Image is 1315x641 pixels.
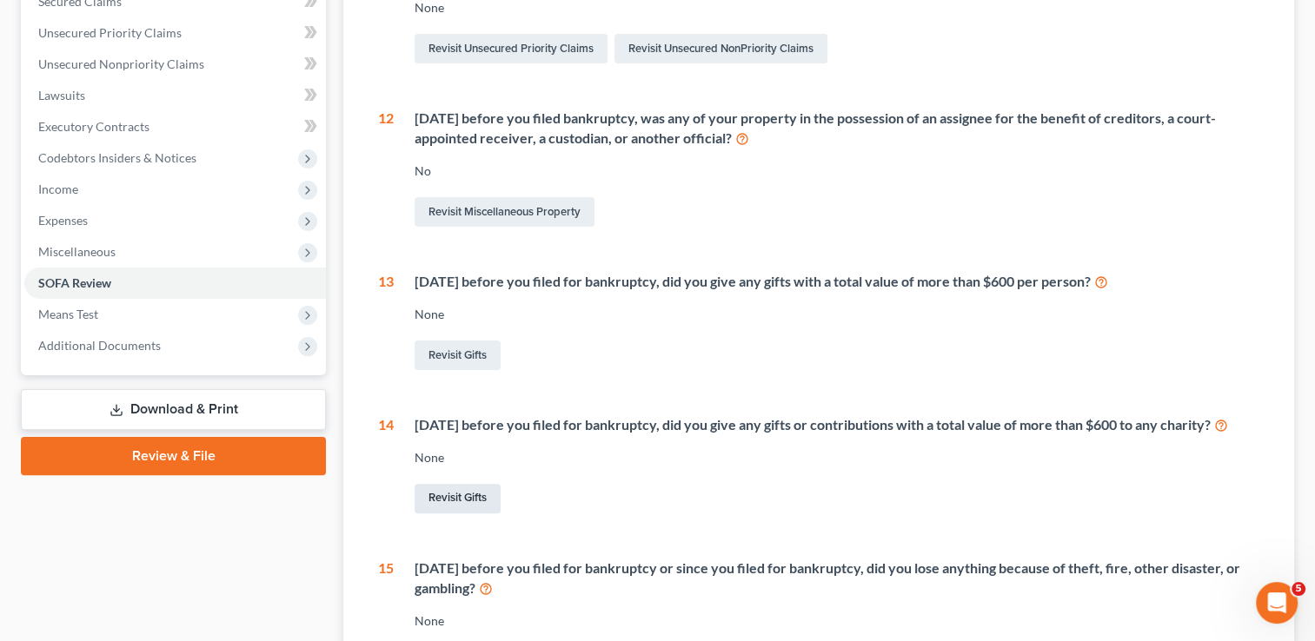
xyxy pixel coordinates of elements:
span: Income [38,182,78,196]
div: [DATE] before you filed for bankruptcy, did you give any gifts with a total value of more than $6... [415,272,1259,292]
a: Lawsuits [24,80,326,111]
div: 14 [378,415,394,517]
div: None [415,449,1259,466]
a: Download & Print [21,389,326,430]
div: None [415,306,1259,323]
span: SOFA Review [38,275,111,290]
span: Executory Contracts [38,119,149,134]
a: Unsecured Priority Claims [24,17,326,49]
a: Revisit Miscellaneous Property [415,197,594,227]
span: 5 [1292,582,1305,596]
span: Lawsuits [38,88,85,102]
span: Expenses [38,213,88,228]
span: Miscellaneous [38,244,116,259]
a: Unsecured Nonpriority Claims [24,49,326,80]
iframe: Intercom live chat [1256,582,1298,624]
a: Revisit Unsecured NonPriority Claims [614,34,827,63]
span: Additional Documents [38,338,161,353]
div: [DATE] before you filed for bankruptcy or since you filed for bankruptcy, did you lose anything b... [415,558,1259,598]
a: Revisit Unsecured Priority Claims [415,34,608,63]
span: Unsecured Priority Claims [38,25,182,40]
div: No [415,162,1259,180]
span: Unsecured Nonpriority Claims [38,56,204,71]
span: Codebtors Insiders & Notices [38,150,196,165]
a: Revisit Gifts [415,484,501,513]
div: [DATE] before you filed for bankruptcy, did you give any gifts or contributions with a total valu... [415,415,1259,435]
div: 13 [378,272,394,373]
a: Revisit Gifts [415,340,501,370]
a: Review & File [21,437,326,475]
div: None [415,612,1259,630]
a: Executory Contracts [24,111,326,142]
span: Means Test [38,307,98,321]
div: [DATE] before you filed bankruptcy, was any of your property in the possession of an assignee for... [415,109,1259,149]
div: 12 [378,109,394,230]
a: SOFA Review [24,268,326,299]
